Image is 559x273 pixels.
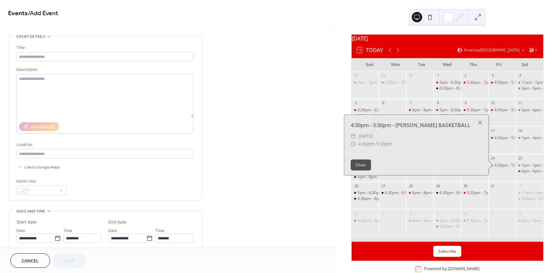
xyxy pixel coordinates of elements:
[357,58,383,71] div: Sun
[352,174,379,180] div: 6pm - 8pm - HIGH SCHOOL OPEN MIC
[518,211,522,216] div: 8
[383,58,409,71] div: Mon
[448,266,479,272] a: [DOMAIN_NAME]
[408,101,413,105] div: 7
[461,218,488,224] div: 5:30pm - 7pm - LIGHT DINKERS PICKLEBALL
[409,58,434,71] div: Tue
[460,58,486,71] div: Thu
[440,107,518,113] div: 5pm - 6:30pm RISING STARS BASKETBALL 1
[357,190,421,196] div: 5pm - 6:30pm - ADULT PICKLEBALL
[467,80,545,85] div: 5:30pm - 7pm - LIGHT DINKERS PICKLEBALL
[408,73,413,78] div: 30
[108,219,126,226] div: End date
[461,107,488,113] div: 5:30pm - 7pm - LIGHT DINKERS PICKLEBALL
[381,183,386,188] div: 27
[467,190,545,196] div: 5:30pm - 7pm - LIGHT DINKERS PICKLEBALL
[488,107,516,113] div: 4:30pm - 5:30pm - JOSH BASKETBALL
[357,218,437,224] div: 6:30pm - 8pm - AVERAGE JOES GAME NIGHT
[434,58,460,71] div: Wed
[357,80,413,85] div: 2pm - 3pm - JOSH BASKETBALL
[488,163,516,168] div: 4:30pm - 5:30pm - JOSH BASKETBALL
[385,80,440,85] div: 6:30pm - 9:30pm - YOUNG LIFE
[461,80,488,85] div: 5:30pm - 7pm - LIGHT DINKERS PICKLEBALL
[16,141,192,148] div: Location
[516,86,543,91] div: 3pm - 6pm - KELLY BIRTHDAY PARTY
[486,58,512,71] div: Fri
[516,163,543,168] div: 1pm - 3pm - BJELIC BIRTHDAY PARTY
[464,48,520,52] span: America/[GEOGRAPHIC_DATA]
[424,266,479,272] div: Powered by
[518,183,522,188] div: 1
[355,46,385,55] button: 15Today
[381,101,386,105] div: 6
[461,190,488,196] div: 5:30pm - 7pm - LIGHT DINKERS PICKLEBALL
[408,211,413,216] div: 4
[16,208,45,215] span: Date and time
[440,113,535,119] div: 6:30pm - 8:30pm - LC [DEMOGRAPHIC_DATA] STUDY
[357,174,426,180] div: 6pm - 8pm - HIGH SCHOOL OPEN MIC
[352,113,379,119] div: 6:30pm - 8pm - AVERAGE JOES GAME NIGHT
[434,190,461,196] div: 6:30pm - 8:30pm - LC BIBLE STUDY
[352,35,543,42] div: [DATE]
[357,196,437,202] div: 6:30pm - 8pm - AVERAGE JOES GAME NIGHT
[16,33,45,40] span: Event details
[516,169,543,174] div: 4pm - 6pm - POWELL BIRTHDAY PARTY
[440,86,535,91] div: 6:30pm - 8:30pm - LC [DEMOGRAPHIC_DATA] STUDY
[490,156,495,161] div: 24
[63,227,72,234] span: Time
[375,140,376,148] span: -
[488,135,516,141] div: 4:30pm - 5:30pm - JOSH BASKETBALL
[379,190,406,196] div: 6:30pm - 9:30pm - YOUNG LIFE
[352,107,379,113] div: 2:30pm - 3:30pm - JOSH BASKETBALL
[22,258,39,265] span: Cancel
[434,224,461,229] div: 6:30pm - 8:30pm - LC BIBLE STUDY
[406,107,434,113] div: 6pm - 8pm - WENDY PICKLEBALL
[467,107,545,113] div: 5:30pm - 7pm - LIGHT DINKERS PICKLEBALL
[463,183,468,188] div: 30
[354,101,358,105] div: 5
[16,66,192,73] div: Description
[108,227,117,234] span: Date
[463,211,468,216] div: 6
[463,101,468,105] div: 9
[516,80,543,85] div: 11am - 1pm - TIERNEY BIRTHDAY PARTY
[376,140,392,148] span: 5:30pm
[518,73,522,78] div: 4
[436,101,441,105] div: 8
[358,140,375,148] span: 4:30pm
[352,80,379,85] div: 2pm - 3pm - JOSH BASKETBALL
[351,132,356,140] div: ​
[379,80,406,85] div: 6:30pm - 9:30pm - YOUNG LIFE
[436,73,441,78] div: 1
[24,164,60,171] span: Link to Google Maps
[16,219,37,226] div: Start date
[406,218,434,224] div: 6pm - 8pm - WENDY PICKLEBALL
[518,156,522,161] div: 25
[490,101,495,105] div: 10
[28,7,58,20] span: / Add Event
[352,196,379,202] div: 6:30pm - 8pm - AVERAGE JOES GAME NIGHT
[467,218,545,224] div: 5:30pm - 7pm - LIGHT DINKERS PICKLEBALL
[16,44,192,51] div: Title
[354,183,358,188] div: 26
[512,58,538,71] div: Sat
[10,253,50,268] button: Cancel
[490,128,495,133] div: 17
[358,132,373,140] span: [DATE]
[434,218,461,224] div: 5pm - 6:30pm RISING STARS BASKETBALL 2
[434,80,461,85] div: 5pm - 6:30pm RISING STARS BASKETBALL 1
[351,140,356,148] div: ​
[440,218,518,224] div: 5pm - 6:30pm RISING STARS BASKETBALL 2
[434,113,461,119] div: 6:30pm - 8:30pm - LC BIBLE STUDY
[440,80,518,85] div: 5pm - 6:30pm RISING STARS BASKETBALL 1
[385,190,440,196] div: 6:30pm - 9:30pm - YOUNG LIFE
[440,190,535,196] div: 6:30pm - 8:30pm - LC [DEMOGRAPHIC_DATA] STUDY
[516,196,543,202] div: 3:30pm - 5:30pm - ZITZNER BIRTHDAY PARTY
[412,218,465,224] div: 6pm - 8pm - [PERSON_NAME]
[357,113,437,119] div: 6:30pm - 8pm - AVERAGE JOES GAME NIGHT
[16,178,65,185] div: Event color
[490,73,495,78] div: 3
[490,183,495,188] div: 31
[434,86,461,91] div: 6:30pm - 8:30pm - LC BIBLE STUDY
